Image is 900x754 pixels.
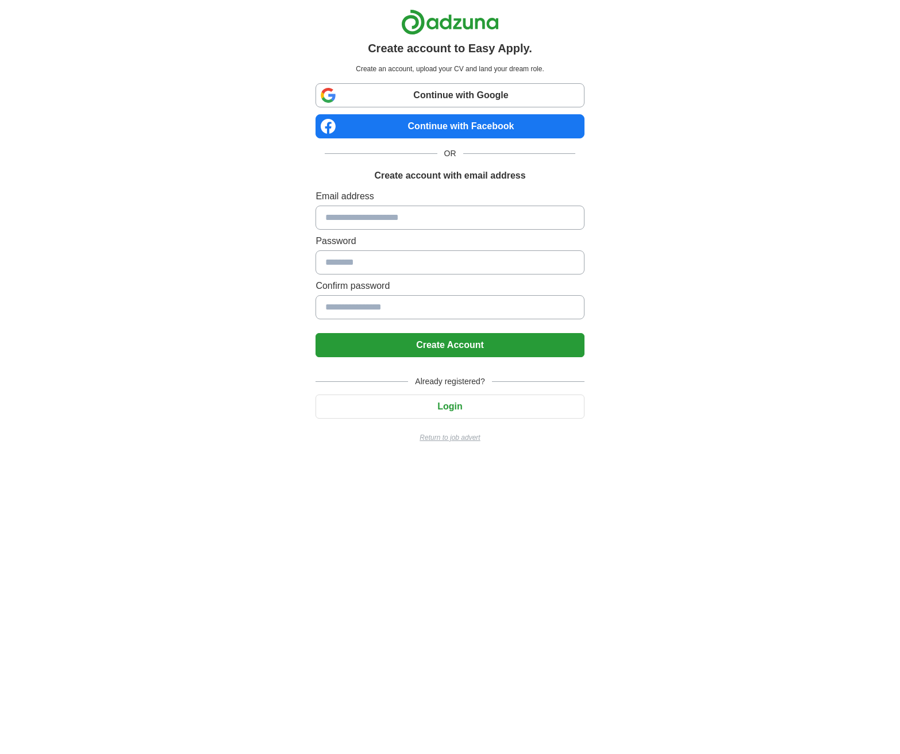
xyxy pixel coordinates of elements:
a: Login [316,401,584,411]
button: Create Account [316,333,584,357]
h1: Create account with email address [374,169,525,183]
a: Return to job advert [316,432,584,443]
label: Confirm password [316,279,584,293]
button: Login [316,395,584,419]
img: Adzuna logo [401,9,499,35]
h1: Create account to Easy Apply. [368,40,532,57]
label: Email address [316,190,584,203]
label: Password [316,234,584,248]
p: Create an account, upload your CV and land your dream role. [318,64,582,74]
span: Already registered? [408,376,491,388]
a: Continue with Google [316,83,584,107]
a: Continue with Facebook [316,114,584,138]
span: OR [437,148,463,160]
